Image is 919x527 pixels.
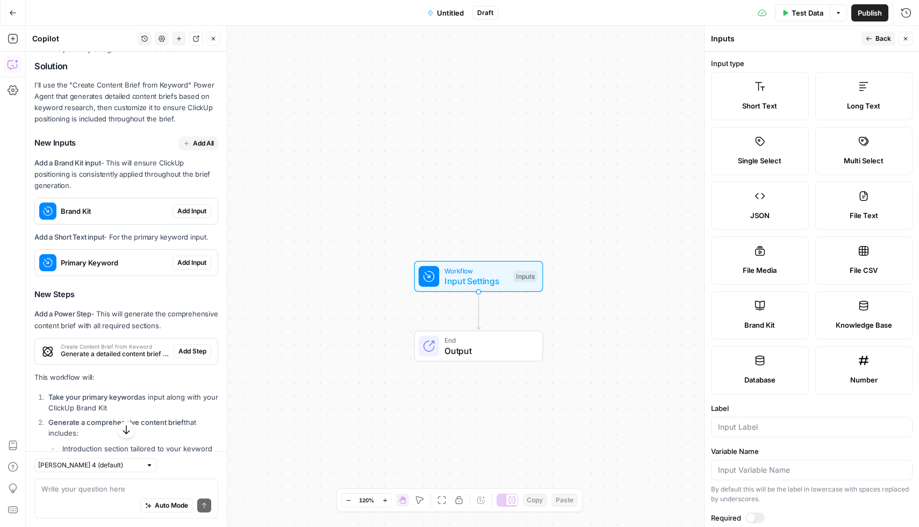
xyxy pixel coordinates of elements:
[875,34,891,44] span: Back
[743,265,777,276] span: File Media
[173,256,211,270] button: Add Input
[173,204,211,218] button: Add Input
[34,309,91,318] strong: Add a Power Step
[61,257,168,268] span: Primary Keyword
[437,8,464,18] span: Untitled
[850,210,878,221] span: File Text
[34,287,218,301] h3: New Steps
[742,100,777,111] span: Short Text
[177,258,206,268] span: Add Input
[421,4,470,21] button: Untitled
[34,80,218,125] p: I'll use the "Create Content Brief from Keyword" Power Agent that generates detailed content brie...
[179,136,218,150] button: Add All
[444,344,532,357] span: Output
[792,8,823,18] span: Test Data
[444,265,508,276] span: Workflow
[32,33,134,44] div: Copilot
[34,157,218,191] p: - This will ensure ClickUp positioning is consistently applied throughout the brief generation.
[477,292,480,329] g: Edge from start to end
[850,265,878,276] span: File CSV
[48,393,138,401] strong: Take your primary keyword
[34,232,218,243] p: - For the primary keyword input.
[711,446,913,457] label: Variable Name
[178,346,206,356] span: Add Step
[34,158,101,167] strong: Add a Brand Kit input
[711,512,913,523] label: Required
[61,344,169,349] span: Create Content Brief from Keyword
[61,349,169,359] span: Generate a detailed content brief including introduction, H2/H3 structure, conclusion, and FAQs w...
[38,460,141,471] input: Claude Sonnet 4 (default)
[61,206,168,216] span: Brand Kit
[513,271,537,283] div: Inputs
[444,335,532,345] span: End
[738,155,781,166] span: Single Select
[34,308,218,331] p: - This will generate the comprehensive content brief with all required sections.
[46,392,218,413] li: as input along with your ClickUp Brand Kit
[477,8,493,18] span: Draft
[177,206,206,216] span: Add Input
[718,422,906,432] input: Input Label
[861,32,895,46] button: Back
[60,443,218,454] li: Introduction section tailored to your keyword
[174,344,211,358] button: Add Step
[359,496,374,504] span: 120%
[744,320,775,330] span: Brand Kit
[34,372,218,383] p: This workflow will:
[522,493,547,507] button: Copy
[193,139,214,148] span: Add All
[140,499,193,512] button: Auto Mode
[48,418,184,427] strong: Generate a comprehensive content brief
[155,501,188,510] span: Auto Mode
[711,485,913,504] div: By default this will be the label in lowercase with spaces replaced by underscores.
[711,33,858,44] div: Inputs
[775,4,830,21] button: Test Data
[750,210,770,221] span: JSON
[379,261,579,292] div: WorkflowInput SettingsInputs
[850,374,878,385] span: Number
[858,8,882,18] span: Publish
[847,100,880,111] span: Long Text
[379,330,579,362] div: EndOutput
[34,136,218,150] h3: New Inputs
[34,61,218,71] h2: Solution
[556,495,573,505] span: Paste
[851,4,888,21] button: Publish
[836,320,892,330] span: Knowledge Base
[444,275,508,287] span: Input Settings
[844,155,884,166] span: Multi Select
[551,493,578,507] button: Paste
[711,58,913,69] label: Input type
[744,374,776,385] span: Database
[718,465,906,475] input: Input Variable Name
[711,403,913,414] label: Label
[34,233,104,241] strong: Add a Short Text input
[527,495,543,505] span: Copy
